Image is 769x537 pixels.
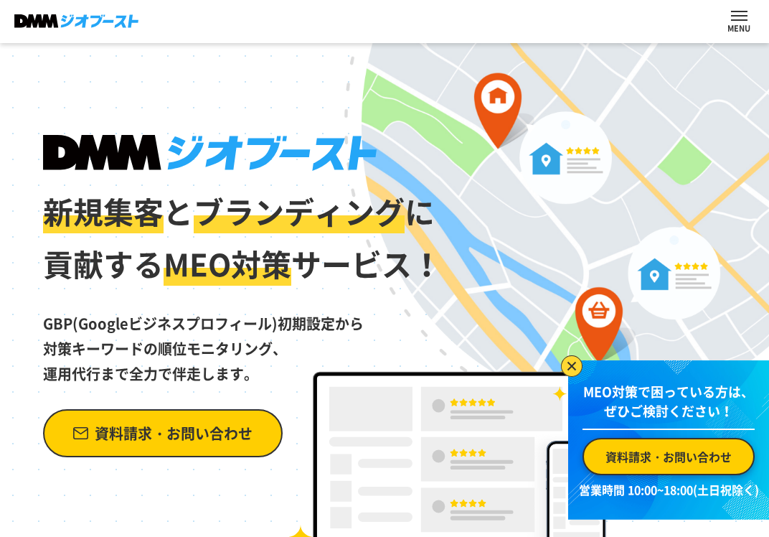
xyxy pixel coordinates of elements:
[43,189,164,233] span: 新規集客
[43,135,443,291] h1: と に 貢献する サービス！
[43,291,443,386] p: GBP(Googleビジネスプロフィール)初期設定から 対策キーワードの順位モニタリング、 運用代行まで全力で伴走します。
[605,448,732,465] span: 資料請求・お問い合わせ
[194,189,405,233] span: ブランディング
[14,14,138,28] img: DMMジオブースト
[577,481,760,498] p: 営業時間 10:00~18:00(土日祝除く)
[43,409,283,457] a: 資料請求・お問い合わせ
[582,382,755,430] p: MEO対策で困っている方は、 ぜひご検討ください！
[731,11,747,21] button: ナビを開閉する
[561,355,582,377] img: バナーを閉じる
[95,421,253,446] span: 資料請求・お問い合わせ
[43,135,377,171] img: DMMジオブースト
[582,438,755,475] a: 資料請求・お問い合わせ
[164,241,291,286] span: MEO対策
